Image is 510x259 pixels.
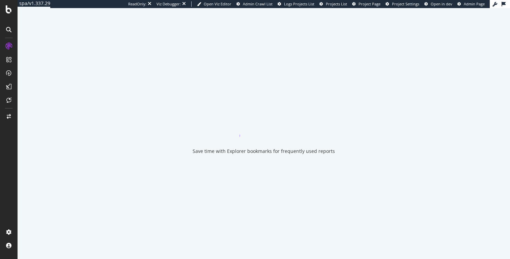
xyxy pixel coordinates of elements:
span: Admin Page [464,1,485,6]
span: Open Viz Editor [204,1,231,6]
div: Save time with Explorer bookmarks for frequently used reports [193,148,335,155]
a: Admin Page [457,1,485,7]
a: Open in dev [424,1,452,7]
a: Project Page [352,1,380,7]
a: Admin Crawl List [236,1,273,7]
a: Project Settings [386,1,419,7]
span: Project Page [359,1,380,6]
span: Projects List [326,1,347,6]
span: Open in dev [431,1,452,6]
span: Project Settings [392,1,419,6]
div: ReadOnly: [128,1,146,7]
span: Logs Projects List [284,1,314,6]
div: Viz Debugger: [157,1,181,7]
a: Projects List [319,1,347,7]
a: Open Viz Editor [197,1,231,7]
a: Logs Projects List [278,1,314,7]
div: animation [239,113,288,137]
span: Admin Crawl List [243,1,273,6]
